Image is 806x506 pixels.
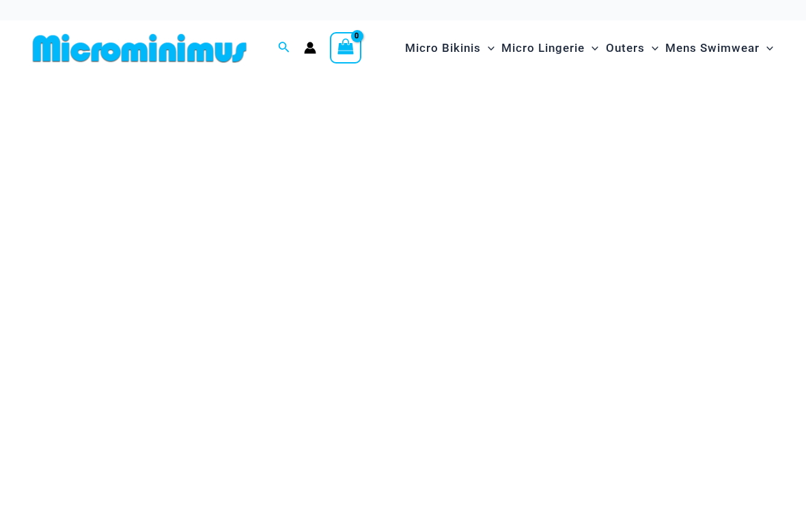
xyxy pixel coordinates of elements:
[665,31,760,66] span: Mens Swimwear
[330,32,361,64] a: View Shopping Cart, empty
[645,31,658,66] span: Menu Toggle
[585,31,598,66] span: Menu Toggle
[400,25,779,71] nav: Site Navigation
[278,40,290,57] a: Search icon link
[402,27,498,69] a: Micro BikinisMenu ToggleMenu Toggle
[405,31,481,66] span: Micro Bikinis
[27,33,252,64] img: MM SHOP LOGO FLAT
[602,27,662,69] a: OutersMenu ToggleMenu Toggle
[606,31,645,66] span: Outers
[760,31,773,66] span: Menu Toggle
[481,31,495,66] span: Menu Toggle
[498,27,602,69] a: Micro LingerieMenu ToggleMenu Toggle
[501,31,585,66] span: Micro Lingerie
[662,27,777,69] a: Mens SwimwearMenu ToggleMenu Toggle
[304,42,316,54] a: Account icon link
